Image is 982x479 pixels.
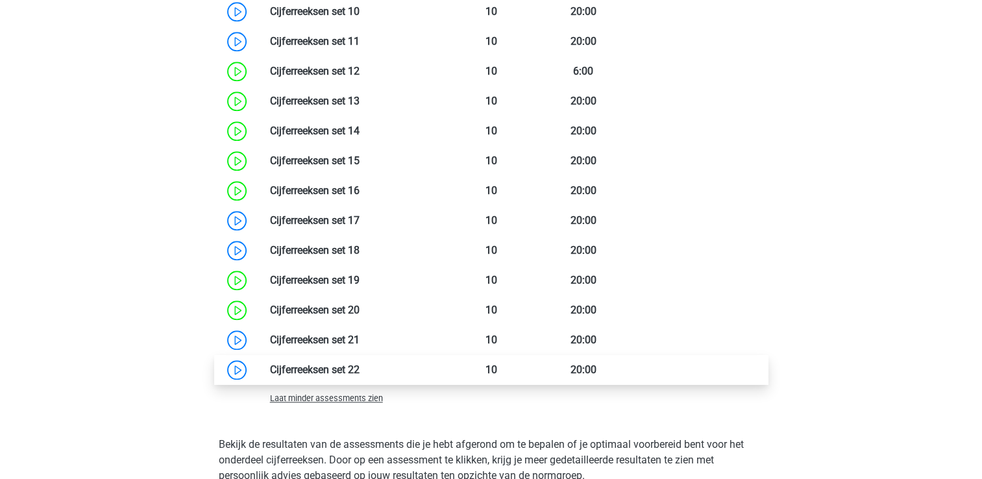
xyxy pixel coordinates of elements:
[260,243,445,258] div: Cijferreeksen set 18
[260,213,445,228] div: Cijferreeksen set 17
[260,93,445,109] div: Cijferreeksen set 13
[260,362,445,378] div: Cijferreeksen set 22
[260,302,445,318] div: Cijferreeksen set 20
[260,273,445,288] div: Cijferreeksen set 19
[260,332,445,348] div: Cijferreeksen set 21
[260,183,445,199] div: Cijferreeksen set 16
[260,123,445,139] div: Cijferreeksen set 14
[270,393,383,403] span: Laat minder assessments zien
[260,34,445,49] div: Cijferreeksen set 11
[260,64,445,79] div: Cijferreeksen set 12
[260,4,445,19] div: Cijferreeksen set 10
[260,153,445,169] div: Cijferreeksen set 15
